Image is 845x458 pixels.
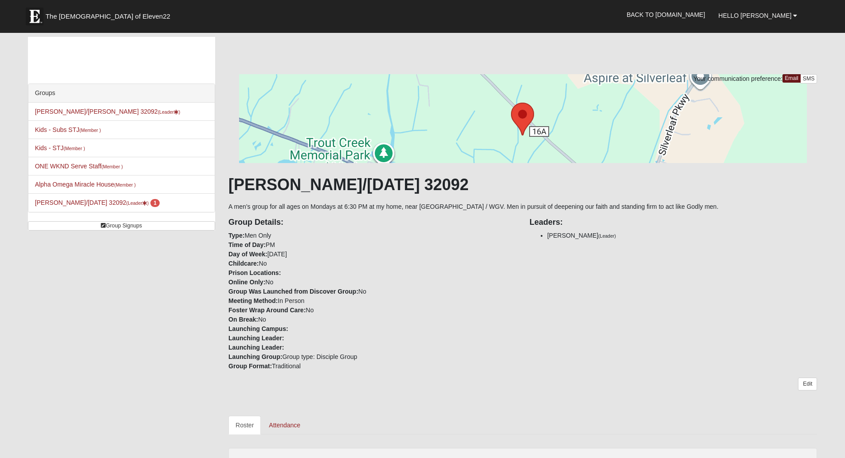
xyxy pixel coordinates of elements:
a: Edit [798,378,817,390]
strong: Day of Week: [228,251,267,258]
a: Email [782,74,801,83]
a: Alpha Omega Miracle House(Member ) [35,181,136,188]
strong: Type: [228,232,244,239]
a: Group Signups [28,221,215,231]
strong: Launching Leader: [228,344,284,351]
small: (Leader ) [126,200,149,206]
strong: Launching Group: [228,353,282,360]
strong: Group Format: [228,362,272,370]
a: [PERSON_NAME]/[DATE] 32092(Leader) 1 [35,199,160,206]
small: (Member ) [79,127,101,133]
strong: Childcare: [228,260,259,267]
h4: Group Details: [228,218,516,227]
span: number of pending members [150,199,160,207]
a: Back to [DOMAIN_NAME] [620,4,712,26]
small: (Member ) [114,182,136,187]
a: The [DEMOGRAPHIC_DATA] of Eleven22 [21,3,199,25]
strong: Online Only: [228,279,265,286]
a: ONE WKND Serve Staff(Member ) [35,163,123,170]
strong: Meeting Method: [228,297,278,304]
span: Your communication preference: [693,75,782,82]
h4: Leaders: [530,218,817,227]
small: (Member ) [102,164,123,169]
div: Groups [28,84,215,103]
strong: Prison Locations: [228,269,281,276]
h1: [PERSON_NAME]/[DATE] 32092 [228,175,817,194]
div: Men Only PM [DATE] No No No In Person No No Group type: Disciple Group Traditional [222,211,523,371]
strong: Group Was Launched from Discover Group: [228,288,358,295]
a: Kids - Subs STJ(Member ) [35,126,101,133]
li: [PERSON_NAME] [547,231,817,240]
a: Hello [PERSON_NAME] [712,4,804,27]
small: (Member ) [63,146,85,151]
strong: Foster Wrap Around Care: [228,307,306,314]
strong: Launching Campus: [228,325,288,332]
span: Hello [PERSON_NAME] [719,12,792,19]
strong: Launching Leader: [228,335,284,342]
small: (Leader) [598,233,616,239]
strong: On Break: [228,316,258,323]
span: The [DEMOGRAPHIC_DATA] of Eleven22 [46,12,170,21]
a: Attendance [262,416,307,434]
small: (Leader ) [158,109,181,115]
a: Kids - STJ(Member ) [35,144,85,151]
img: Eleven22 logo [26,8,43,25]
a: SMS [800,74,817,84]
strong: Time of Day: [228,241,266,248]
a: Roster [228,416,261,434]
a: [PERSON_NAME]/[PERSON_NAME] 32092(Leader) [35,108,181,115]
